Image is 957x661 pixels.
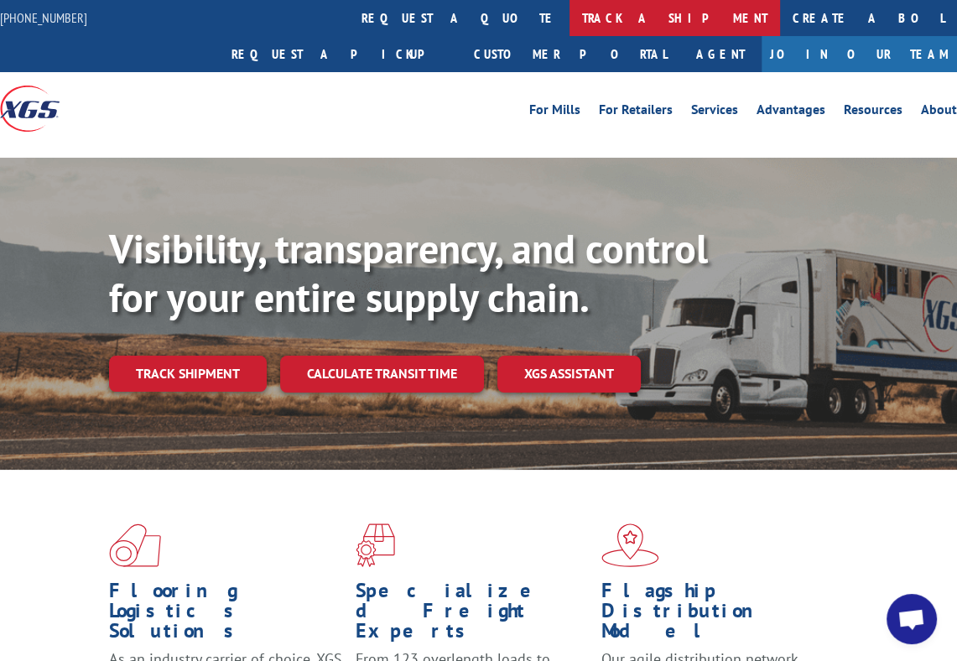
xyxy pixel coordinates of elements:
[757,103,825,122] a: Advantages
[109,222,708,323] b: Visibility, transparency, and control for your entire supply chain.
[599,103,673,122] a: For Retailers
[844,103,902,122] a: Resources
[497,356,641,392] a: XGS ASSISTANT
[601,523,659,567] img: xgs-icon-flagship-distribution-model-red
[887,594,937,644] div: Open chat
[356,523,395,567] img: xgs-icon-focused-on-flooring-red
[219,36,461,72] a: Request a pickup
[461,36,679,72] a: Customer Portal
[921,103,957,122] a: About
[109,523,161,567] img: xgs-icon-total-supply-chain-intelligence-red
[109,580,343,649] h1: Flooring Logistics Solutions
[529,103,580,122] a: For Mills
[109,356,267,391] a: Track shipment
[280,356,484,392] a: Calculate transit time
[601,580,835,649] h1: Flagship Distribution Model
[762,36,957,72] a: Join Our Team
[679,36,762,72] a: Agent
[356,580,590,649] h1: Specialized Freight Experts
[691,103,738,122] a: Services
